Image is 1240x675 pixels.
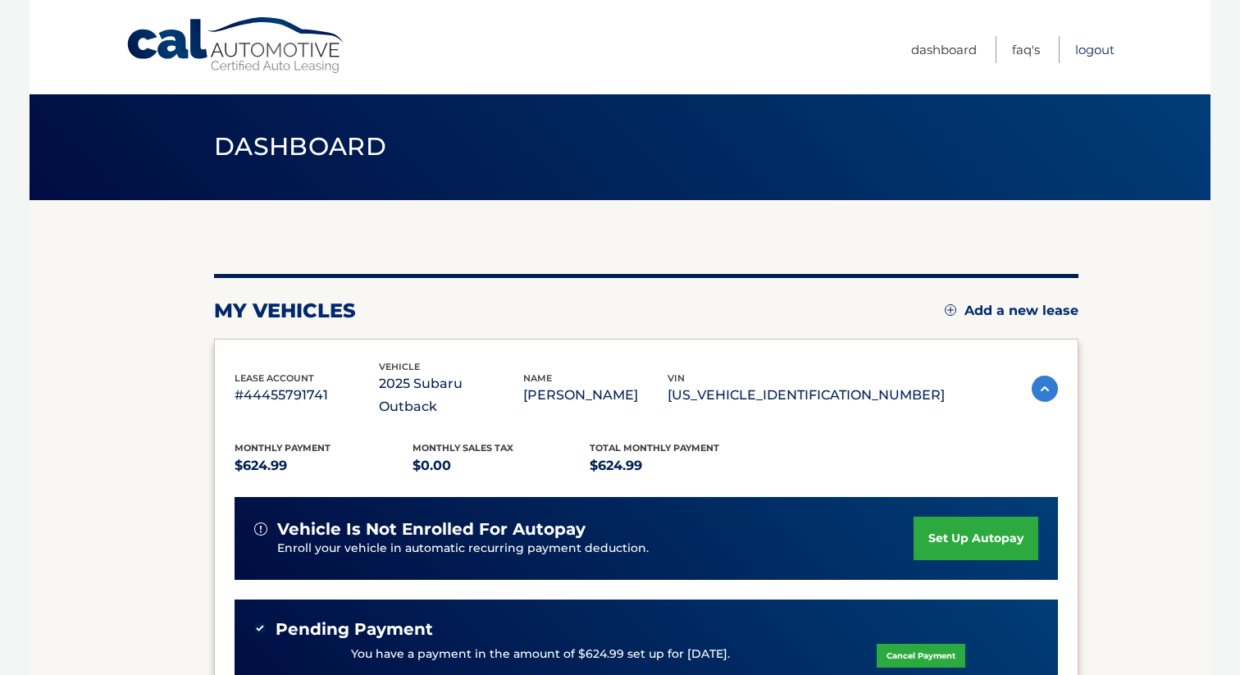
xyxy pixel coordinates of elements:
[945,304,956,316] img: add.svg
[235,384,379,407] p: #44455791741
[277,519,586,540] span: vehicle is not enrolled for autopay
[668,384,945,407] p: [US_VEHICLE_IDENTIFICATION_NUMBER]
[914,517,1038,560] a: set up autopay
[523,372,552,384] span: name
[277,540,914,558] p: Enroll your vehicle in automatic recurring payment deduction.
[945,303,1078,319] a: Add a new lease
[1075,36,1115,63] a: Logout
[523,384,668,407] p: [PERSON_NAME]
[276,619,433,640] span: Pending Payment
[214,299,356,323] h2: my vehicles
[254,522,267,536] img: alert-white.svg
[413,454,590,477] p: $0.00
[1032,376,1058,402] img: accordion-active.svg
[911,36,977,63] a: Dashboard
[590,442,719,454] span: Total Monthly Payment
[379,372,523,418] p: 2025 Subaru Outback
[125,16,347,75] a: Cal Automotive
[235,454,413,477] p: $624.99
[214,131,386,162] span: Dashboard
[413,442,513,454] span: Monthly sales Tax
[235,442,331,454] span: Monthly Payment
[590,454,768,477] p: $624.99
[877,644,965,668] a: Cancel Payment
[379,361,420,372] span: vehicle
[235,372,314,384] span: lease account
[254,623,266,634] img: check-green.svg
[1012,36,1040,63] a: FAQ's
[668,372,685,384] span: vin
[351,645,730,664] p: You have a payment in the amount of $624.99 set up for [DATE].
